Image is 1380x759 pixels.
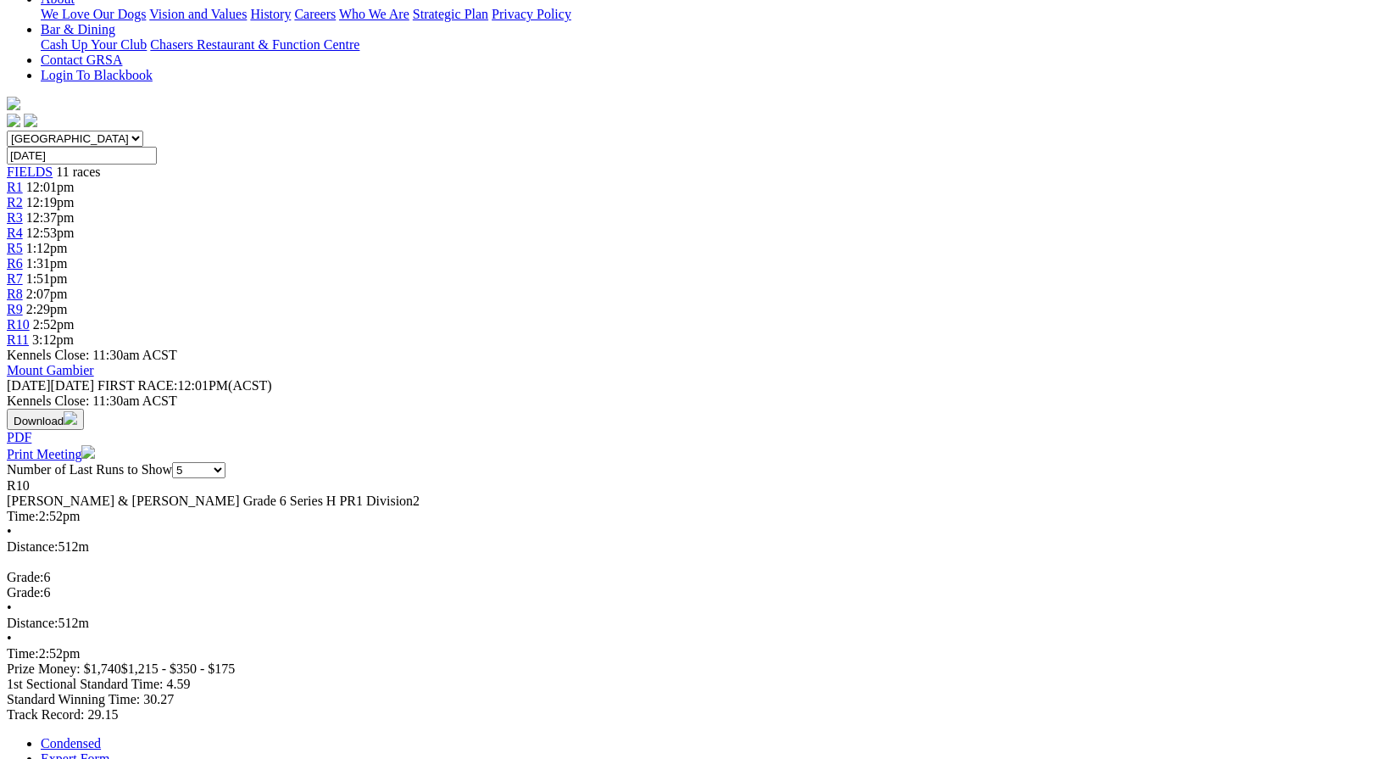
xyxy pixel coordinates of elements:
button: Download [7,409,84,430]
a: R8 [7,287,23,301]
img: download.svg [64,411,77,425]
span: 2:52pm [33,317,75,332]
div: 2:52pm [7,509,1373,524]
img: printer.svg [81,445,95,459]
a: We Love Our Dogs [41,7,146,21]
span: 1:12pm [26,241,68,255]
span: $1,215 - $350 - $175 [121,661,236,676]
a: FIELDS [7,165,53,179]
span: Standard Winning Time: [7,692,140,706]
a: Cash Up Your Club [41,37,147,52]
div: 6 [7,585,1373,600]
a: R1 [7,180,23,194]
a: Strategic Plan [413,7,488,21]
span: 1st Sectional Standard Time: [7,677,163,691]
a: Mount Gambier [7,363,94,377]
a: Privacy Policy [492,7,571,21]
span: 30.27 [143,692,174,706]
a: R3 [7,210,23,225]
a: Condensed [41,736,101,751]
a: Login To Blackbook [41,68,153,82]
div: 2:52pm [7,646,1373,661]
span: 29.15 [87,707,118,722]
span: [DATE] [7,378,51,393]
a: R11 [7,332,29,347]
a: R10 [7,317,30,332]
a: History [250,7,291,21]
span: 12:19pm [26,195,75,209]
span: • [7,631,12,645]
span: 12:53pm [26,226,75,240]
a: R7 [7,271,23,286]
a: R9 [7,302,23,316]
img: twitter.svg [24,114,37,127]
span: • [7,600,12,615]
input: Select date [7,147,157,165]
span: [DATE] [7,378,94,393]
a: Who We Are [339,7,409,21]
div: 6 [7,570,1373,585]
a: Chasers Restaurant & Function Centre [150,37,359,52]
span: 12:01pm [26,180,75,194]
div: Number of Last Runs to Show [7,462,1373,478]
span: 1:31pm [26,256,68,271]
span: Track Record: [7,707,84,722]
span: Distance: [7,616,58,630]
span: Grade: [7,585,44,600]
div: [PERSON_NAME] & [PERSON_NAME] Grade 6 Series H PR1 Division2 [7,494,1373,509]
div: 512m [7,616,1373,631]
span: Kennels Close: 11:30am ACST [7,348,177,362]
span: Distance: [7,539,58,554]
span: 2:29pm [26,302,68,316]
img: facebook.svg [7,114,20,127]
div: Bar & Dining [41,37,1373,53]
span: • [7,524,12,539]
span: Grade: [7,570,44,584]
span: 12:01PM(ACST) [97,378,272,393]
span: 2:07pm [26,287,68,301]
span: 1:51pm [26,271,68,286]
a: R5 [7,241,23,255]
a: Careers [294,7,336,21]
div: Prize Money: $1,740 [7,661,1373,677]
span: Time: [7,509,39,523]
a: R4 [7,226,23,240]
span: 3:12pm [32,332,74,347]
div: Download [7,430,1373,445]
a: Contact GRSA [41,53,122,67]
div: 512m [7,539,1373,555]
span: R10 [7,478,30,493]
span: 12:37pm [26,210,75,225]
a: R6 [7,256,23,271]
a: Vision and Values [149,7,247,21]
div: About [41,7,1373,22]
span: Time: [7,646,39,661]
span: FIRST RACE: [97,378,177,393]
a: R2 [7,195,23,209]
a: Bar & Dining [41,22,115,36]
div: Kennels Close: 11:30am ACST [7,393,1373,409]
img: logo-grsa-white.png [7,97,20,110]
span: 4.59 [166,677,190,691]
a: PDF [7,430,31,444]
a: Print Meeting [7,447,95,461]
span: 11 races [56,165,100,179]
